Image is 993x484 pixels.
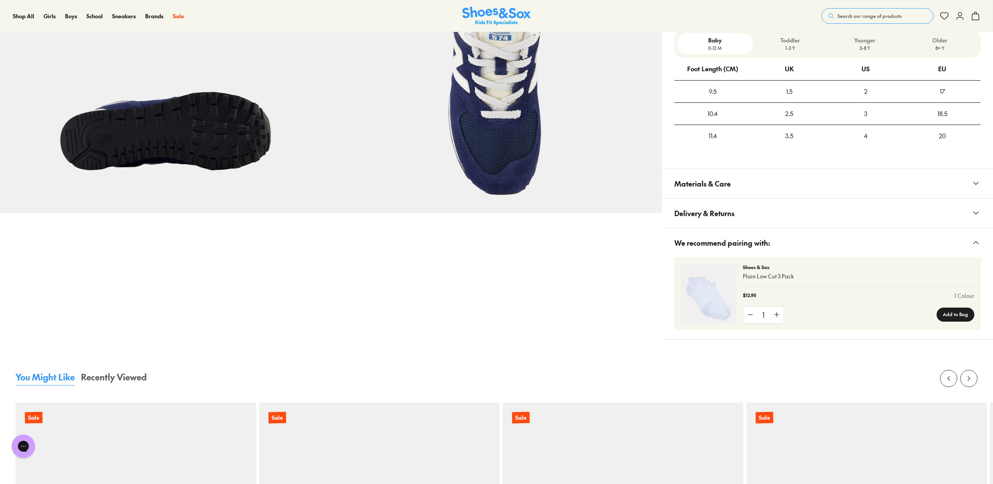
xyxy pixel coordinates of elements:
[268,412,286,424] p: Sale
[905,36,974,44] p: Older
[756,412,773,424] p: Sale
[785,58,794,79] div: UK
[743,264,974,271] p: Shoes & Sox
[743,272,974,280] p: Plain Low Cut 3 Pack
[674,231,770,254] span: We recommend pairing with:
[662,169,993,198] button: Materials & Care
[937,308,974,322] button: Add to Bag
[675,125,751,146] div: 11.4
[751,81,827,102] div: 1.5
[662,228,993,257] button: We recommend pairing with:
[831,44,900,51] p: 3-8 Y
[831,36,900,44] p: Younger
[687,58,738,79] div: Foot Length (CM)
[904,81,980,102] div: 17
[828,81,904,102] div: 2
[145,12,163,20] a: Brands
[861,58,870,79] div: US
[681,44,749,51] p: 0-12 M
[662,199,993,228] button: Delivery & Returns
[905,44,974,51] p: 8+ Y
[681,264,737,324] img: 4-356389_1
[16,371,75,385] button: You Might Like
[681,36,749,44] p: Baby
[13,12,34,20] a: Shop All
[512,412,530,424] p: Sale
[904,103,980,124] div: 18.5
[837,12,902,19] span: Search our range of products
[938,58,946,79] div: EU
[65,12,77,20] a: Boys
[675,81,751,102] div: 9.5
[756,36,825,44] p: Toddler
[86,12,103,20] a: School
[462,7,531,26] img: SNS_Logo_Responsive.svg
[751,125,827,146] div: 3.5
[828,103,904,124] div: 3
[173,12,184,20] a: Sale
[675,103,751,124] div: 10.4
[954,292,974,300] a: 1 Colour
[904,125,980,146] div: 20
[25,412,42,424] p: Sale
[81,371,147,385] button: Recently Viewed
[751,103,827,124] div: 2.5
[462,7,531,26] a: Shoes & Sox
[757,306,770,323] div: 1
[674,202,735,225] span: Delivery & Returns
[112,12,136,20] a: Sneakers
[8,432,39,461] iframe: Gorgias live chat messenger
[828,125,904,146] div: 4
[743,292,756,300] p: $12.95
[821,8,933,24] button: Search our range of products
[44,12,56,20] a: Girls
[674,172,731,195] span: Materials & Care
[756,44,825,51] p: 1-3 Y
